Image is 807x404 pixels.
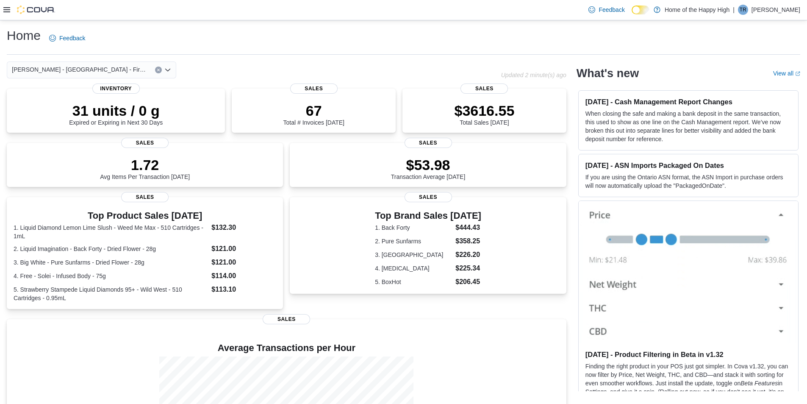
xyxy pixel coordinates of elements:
p: Home of the Happy High [665,5,729,15]
dt: 4. [MEDICAL_DATA] [375,264,452,273]
a: View allExternal link [773,70,800,77]
p: [PERSON_NAME] [752,5,800,15]
span: [PERSON_NAME] - [GEOGRAPHIC_DATA] - Fire & Flower [12,64,147,75]
dd: $113.10 [211,284,276,295]
span: TR [740,5,746,15]
h3: [DATE] - Product Filtering in Beta in v1.32 [585,350,791,359]
span: Sales [121,192,169,202]
h3: [DATE] - Cash Management Report Changes [585,98,791,106]
h3: Top Brand Sales [DATE] [375,211,481,221]
span: Sales [290,84,338,94]
dd: $225.34 [455,263,481,273]
dt: 1. Back Forty [375,223,452,232]
span: Sales [405,192,452,202]
p: If you are using the Ontario ASN format, the ASN Import in purchase orders will now automatically... [585,173,791,190]
p: 1.72 [100,156,190,173]
dd: $132.30 [211,223,276,233]
p: 67 [283,102,344,119]
div: Tayler Ross [738,5,748,15]
h1: Home [7,27,41,44]
span: Sales [263,314,310,324]
dt: 3. Big White - Pure Sunfarms - Dried Flower - 28g [14,258,208,267]
span: Inventory [92,84,140,94]
span: Sales [405,138,452,148]
span: Sales [121,138,169,148]
p: Updated 2 minute(s) ago [501,72,566,78]
div: Total Sales [DATE] [454,102,514,126]
dt: 3. [GEOGRAPHIC_DATA] [375,251,452,259]
dd: $121.00 [211,257,276,267]
button: Open list of options [164,67,171,73]
div: Expired or Expiring in Next 30 Days [69,102,163,126]
dt: 2. Liquid Imagination - Back Forty - Dried Flower - 28g [14,245,208,253]
span: Feedback [59,34,85,42]
div: Transaction Average [DATE] [391,156,466,180]
p: 31 units / 0 g [69,102,163,119]
p: $3616.55 [454,102,514,119]
dt: 1. Liquid Diamond Lemon Lime Slush - Weed Me Max - 510 Cartridges - 1mL [14,223,208,240]
input: Dark Mode [632,6,649,14]
div: Avg Items Per Transaction [DATE] [100,156,190,180]
a: Feedback [46,30,89,47]
p: | [733,5,735,15]
span: Dark Mode [632,14,632,15]
h4: Average Transactions per Hour [14,343,560,353]
svg: External link [795,71,800,76]
p: When closing the safe and making a bank deposit in the same transaction, this used to show as one... [585,109,791,143]
h3: [DATE] - ASN Imports Packaged On Dates [585,161,791,170]
button: Clear input [155,67,162,73]
dd: $444.43 [455,223,481,233]
div: Total # Invoices [DATE] [283,102,344,126]
dt: 2. Pure Sunfarms [375,237,452,245]
p: $53.98 [391,156,466,173]
h3: Top Product Sales [DATE] [14,211,276,221]
em: Beta Features [740,380,778,387]
h2: What's new [577,67,639,80]
dt: 5. BoxHot [375,278,452,286]
dd: $206.45 [455,277,481,287]
dd: $358.25 [455,236,481,246]
dt: 4. Free - Solei - Infused Body - 75g [14,272,208,280]
span: Sales [460,84,508,94]
img: Cova [17,6,55,14]
span: Feedback [599,6,624,14]
dd: $226.20 [455,250,481,260]
dd: $114.00 [211,271,276,281]
a: Feedback [585,1,628,18]
dt: 5. Strawberry Stampede Liquid Diamonds 95+ - Wild West - 510 Cartridges - 0.95mL [14,285,208,302]
dd: $121.00 [211,244,276,254]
